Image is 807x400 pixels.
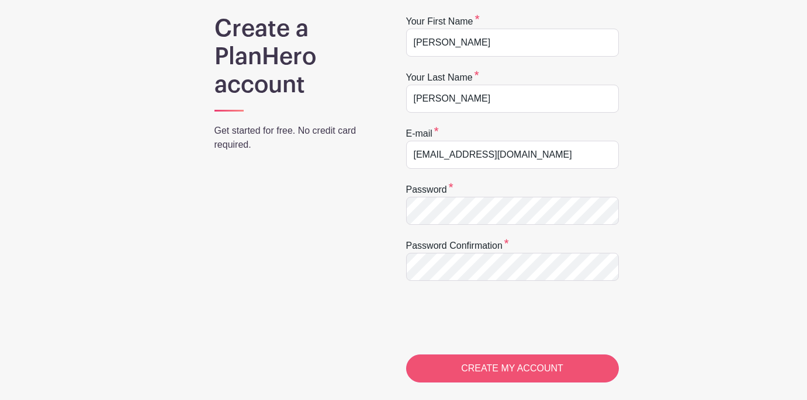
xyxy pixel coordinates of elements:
iframe: reCAPTCHA [406,295,584,340]
label: E-mail [406,127,439,141]
input: e.g. Julie [406,29,619,57]
label: Your first name [406,15,480,29]
label: Password [406,183,453,197]
input: CREATE MY ACCOUNT [406,354,619,382]
label: Your last name [406,71,479,85]
h1: Create a PlanHero account [214,15,376,99]
input: e.g. Smith [406,85,619,113]
input: e.g. julie@eventco.com [406,141,619,169]
p: Get started for free. No credit card required. [214,124,376,152]
label: Password confirmation [406,239,509,253]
